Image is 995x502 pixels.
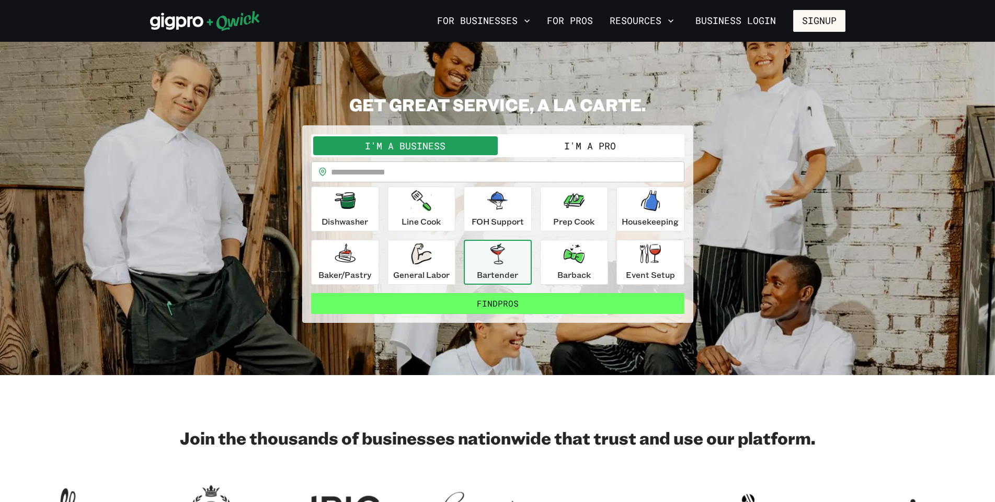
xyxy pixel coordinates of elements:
button: Barback [540,240,608,285]
p: Barback [557,268,591,281]
a: Business Login [687,10,785,32]
p: Bartender [477,268,518,281]
button: Prep Cook [540,186,608,231]
p: Event Setup [626,268,675,281]
button: Dishwasher [311,186,379,231]
p: Line Cook [402,215,441,228]
button: Bartender [464,240,532,285]
button: Signup [793,10,845,32]
button: I'm a Pro [498,136,682,155]
a: For Pros [543,12,597,30]
p: FOH Support [472,215,524,228]
h2: Join the thousands of businesses nationwide that trust and use our platform. [150,427,845,448]
p: Housekeeping [622,215,679,228]
button: For Businesses [433,12,534,30]
button: Event Setup [616,240,684,285]
button: FindPros [311,293,684,314]
button: General Labor [387,240,455,285]
p: Prep Cook [553,215,594,228]
button: Resources [605,12,678,30]
button: Housekeeping [616,186,684,231]
button: Line Cook [387,186,455,231]
button: FOH Support [464,186,532,231]
h2: GET GREAT SERVICE, A LA CARTE. [302,94,693,115]
p: Dishwasher [322,215,368,228]
button: Baker/Pastry [311,240,379,285]
p: Baker/Pastry [318,268,371,281]
button: I'm a Business [313,136,498,155]
p: General Labor [393,268,450,281]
